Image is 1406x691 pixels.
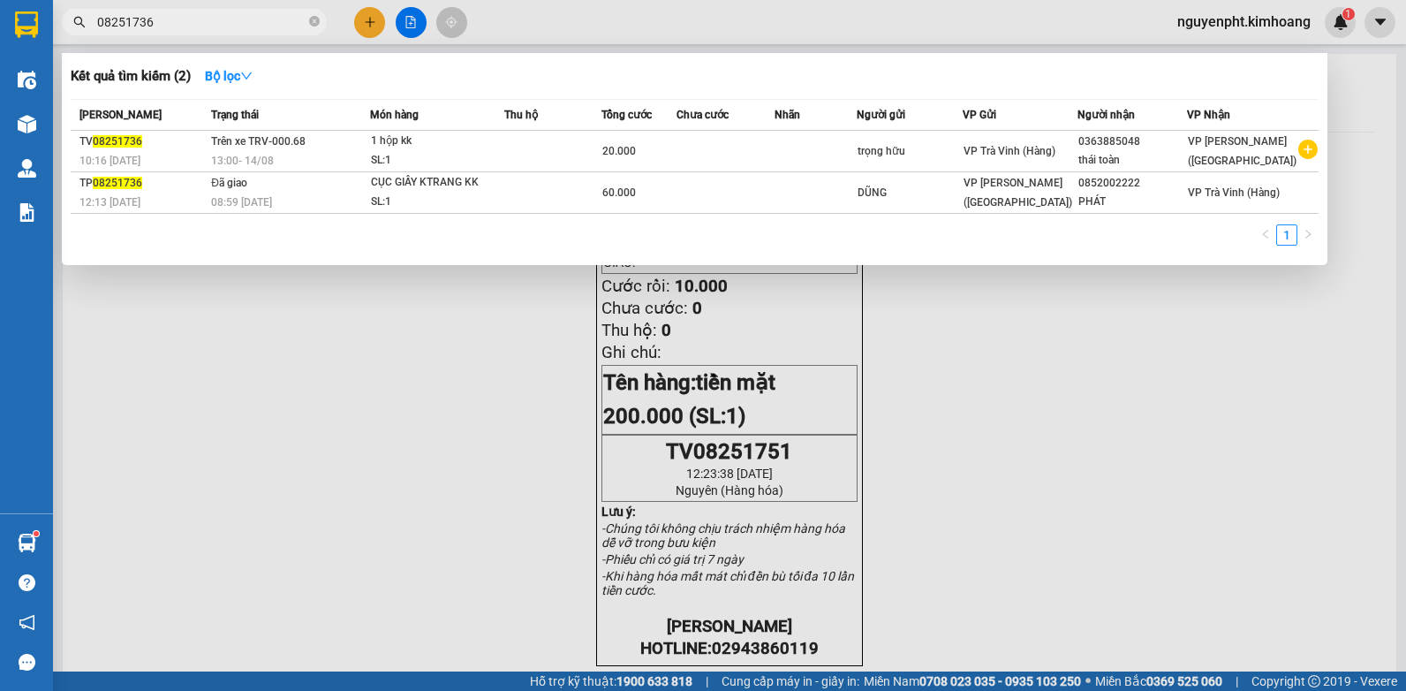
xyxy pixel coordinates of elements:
span: Nhãn [775,109,800,121]
img: warehouse-icon [18,115,36,133]
img: logo-vxr [15,11,38,38]
span: search [73,16,86,28]
span: message [19,654,35,671]
div: 0852002222 [1078,174,1186,193]
span: 60.000 [602,186,636,199]
span: VP Gửi [963,109,996,121]
span: left [1260,229,1271,239]
span: VP Trà Vinh (Hàng) [964,145,1055,157]
img: warehouse-icon [18,71,36,89]
div: DŨNG [858,184,962,202]
span: Trạng thái [211,109,259,121]
button: left [1255,224,1276,246]
span: right [1303,229,1313,239]
div: CỤC GIẤY KTRANG KK [371,173,503,193]
span: down [240,70,253,82]
img: warehouse-icon [18,159,36,178]
div: trọng hữu [858,142,962,161]
span: Chưa cước [677,109,729,121]
span: close-circle [309,16,320,27]
strong: Bộ lọc [205,69,253,83]
div: SL: 1 [371,193,503,212]
span: 08251736 [93,177,142,189]
span: question-circle [19,574,35,591]
div: 1 hộp kk [371,132,503,151]
div: SL: 1 [371,151,503,171]
button: Bộ lọcdown [191,62,267,90]
span: VP [PERSON_NAME] ([GEOGRAPHIC_DATA]) [1188,135,1296,167]
span: close-circle [309,14,320,31]
div: 0363885048 [1078,133,1186,151]
li: Next Page [1297,224,1319,246]
span: Tổng cước [601,109,652,121]
div: thái toàn [1078,151,1186,170]
span: 13:00 - 14/08 [211,155,274,167]
span: 08251736 [93,135,142,148]
span: notification [19,614,35,631]
div: TP [79,174,206,193]
input: Tìm tên, số ĐT hoặc mã đơn [97,12,306,32]
li: 1 [1276,224,1297,246]
span: [PERSON_NAME] [79,109,162,121]
span: Người nhận [1077,109,1135,121]
span: VP Nhận [1187,109,1230,121]
span: 20.000 [602,145,636,157]
span: VP [PERSON_NAME] ([GEOGRAPHIC_DATA]) [964,177,1072,209]
span: 10:16 [DATE] [79,155,140,167]
span: Thu hộ [504,109,538,121]
span: 08:59 [DATE] [211,196,272,209]
div: PHÁT [1078,193,1186,211]
span: plus-circle [1298,140,1318,159]
img: warehouse-icon [18,534,36,552]
a: 1 [1277,225,1296,245]
span: Đã giao [211,177,247,189]
div: TV [79,133,206,151]
img: solution-icon [18,203,36,222]
span: Món hàng [370,109,419,121]
sup: 1 [34,531,39,536]
button: right [1297,224,1319,246]
h3: Kết quả tìm kiếm ( 2 ) [71,67,191,86]
li: Previous Page [1255,224,1276,246]
span: Người gửi [857,109,905,121]
span: VP Trà Vinh (Hàng) [1188,186,1280,199]
span: 12:13 [DATE] [79,196,140,209]
span: Trên xe TRV-000.68 [211,135,306,148]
